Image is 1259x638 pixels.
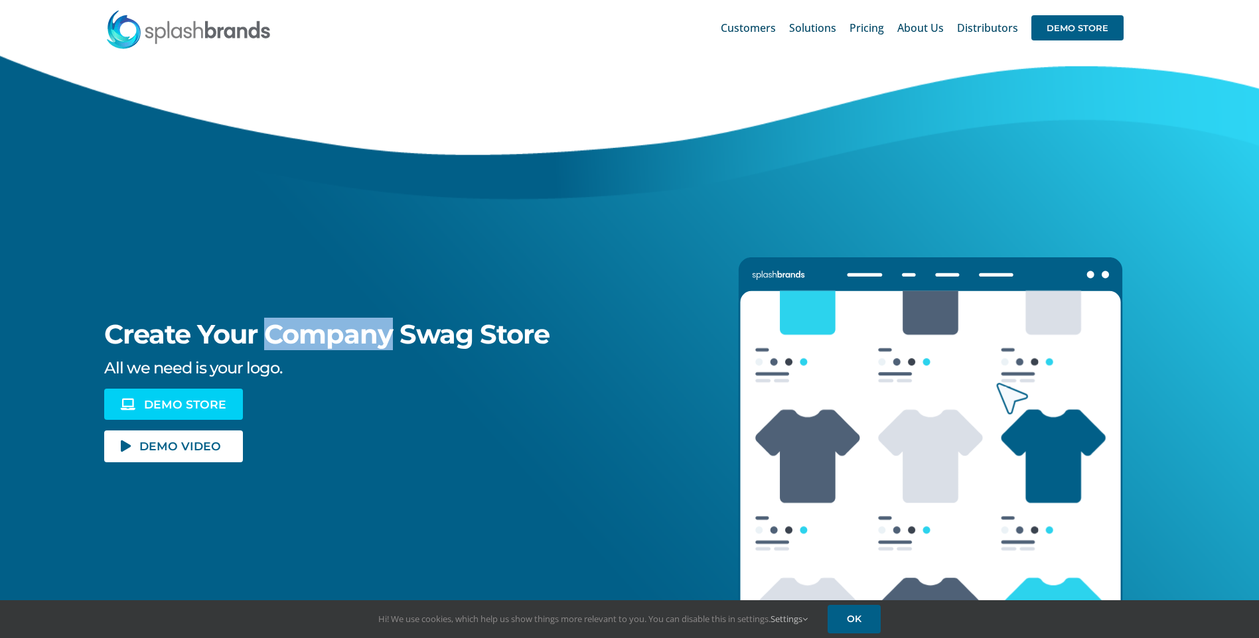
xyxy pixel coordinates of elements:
img: SplashBrands.com Logo [106,9,271,49]
span: Distributors [957,23,1018,33]
span: All we need is your logo. [104,358,282,377]
a: Distributors [957,7,1018,49]
a: Pricing [850,7,884,49]
a: DEMO STORE [104,389,242,420]
span: Hi! We use cookies, which help us show things more relevant to you. You can disable this in setti... [378,613,808,625]
span: Pricing [850,23,884,33]
span: DEMO STORE [144,399,226,410]
a: Customers [721,7,776,49]
span: Customers [721,23,776,33]
span: DEMO STORE [1031,15,1124,40]
a: Settings [771,613,808,625]
span: Create Your Company Swag Store [104,318,550,350]
a: OK [828,605,881,633]
span: About Us [897,23,944,33]
span: Solutions [789,23,836,33]
nav: Main Menu [721,7,1124,49]
span: DEMO VIDEO [139,440,221,452]
a: DEMO STORE [1031,7,1124,49]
